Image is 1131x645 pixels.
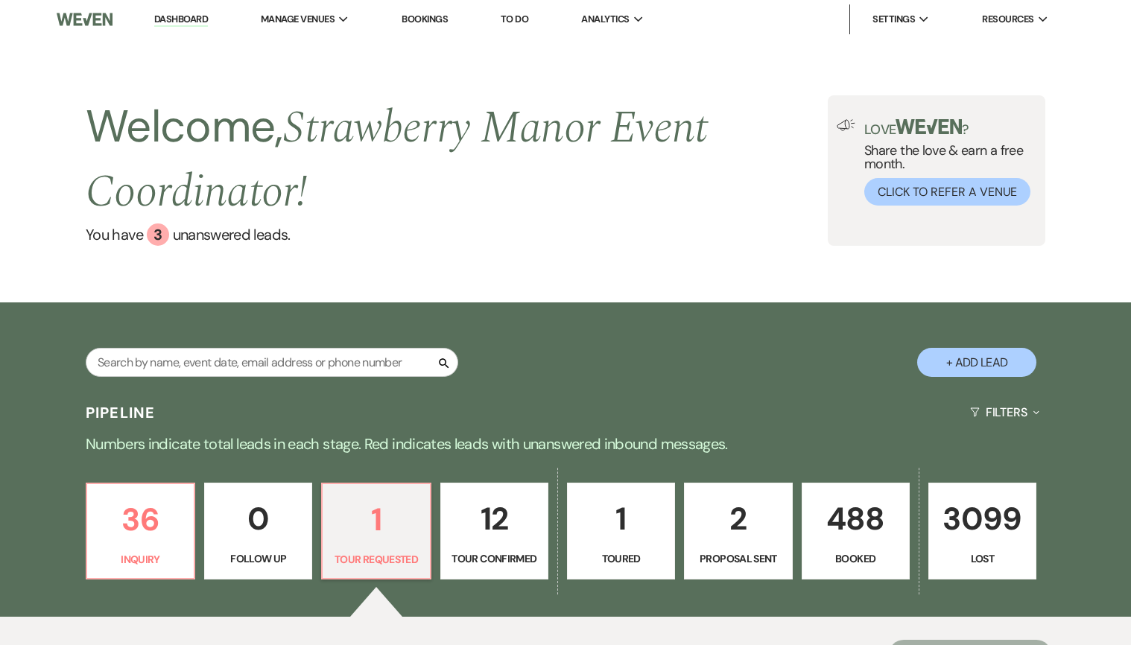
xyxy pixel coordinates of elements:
a: Bookings [402,13,448,25]
p: 488 [811,494,900,544]
span: Settings [872,12,915,27]
p: Toured [577,550,665,567]
img: Weven Logo [57,4,113,35]
p: 1 [577,494,665,544]
p: Love ? [864,119,1036,136]
p: Tour Requested [332,551,420,568]
p: 1 [332,495,420,544]
button: + Add Lead [917,348,1036,377]
a: To Do [501,13,528,25]
span: Strawberry Manor Event Coordinator ! [86,94,708,226]
p: 12 [450,494,539,544]
div: Share the love & earn a free month. [855,119,1036,206]
p: Booked [811,550,900,567]
h3: Pipeline [86,402,156,423]
p: Follow Up [214,550,302,567]
p: Inquiry [96,551,185,568]
a: Dashboard [154,13,208,27]
p: Tour Confirmed [450,550,539,567]
p: 36 [96,495,185,544]
p: 0 [214,494,302,544]
a: 488Booked [802,483,910,579]
p: Proposal Sent [694,550,782,567]
a: 0Follow Up [204,483,312,579]
div: 3 [147,223,169,246]
button: Click to Refer a Venue [864,178,1030,206]
a: 1Tour Requested [321,483,431,579]
a: 3099Lost [928,483,1036,579]
p: Lost [938,550,1027,567]
p: 2 [694,494,782,544]
p: Numbers indicate total leads in each stage. Red indicates leads with unanswered inbound messages. [29,432,1102,456]
span: Manage Venues [261,12,335,27]
h2: Welcome, [86,95,828,223]
p: 3099 [938,494,1027,544]
button: Filters [964,393,1045,432]
a: 1Toured [567,483,675,579]
a: 12Tour Confirmed [440,483,548,579]
span: Resources [982,12,1033,27]
span: Analytics [581,12,629,27]
img: weven-logo-green.svg [896,119,962,134]
a: You have 3 unanswered leads. [86,223,828,246]
img: loud-speaker-illustration.svg [837,119,855,131]
input: Search by name, event date, email address or phone number [86,348,458,377]
a: 2Proposal Sent [684,483,792,579]
a: 36Inquiry [86,483,195,579]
